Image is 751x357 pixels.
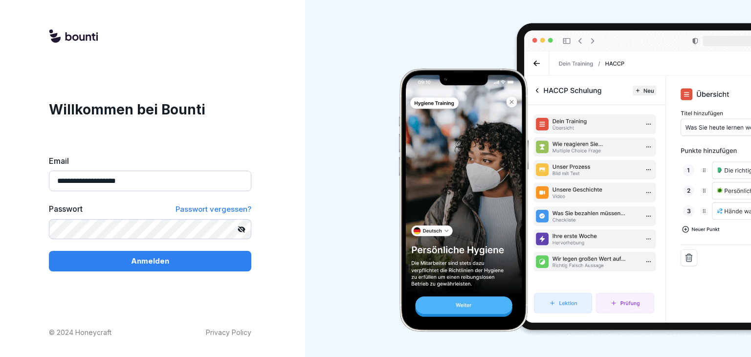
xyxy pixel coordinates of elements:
[49,99,251,120] h1: Willkommen bei Bounti
[49,203,83,215] label: Passwort
[49,155,251,167] label: Email
[49,327,111,337] p: © 2024 Honeycraft
[176,204,251,214] span: Passwort vergessen?
[49,251,251,271] button: Anmelden
[176,203,251,215] a: Passwort vergessen?
[131,256,169,267] p: Anmelden
[49,29,98,44] img: logo.svg
[206,327,251,337] a: Privacy Policy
